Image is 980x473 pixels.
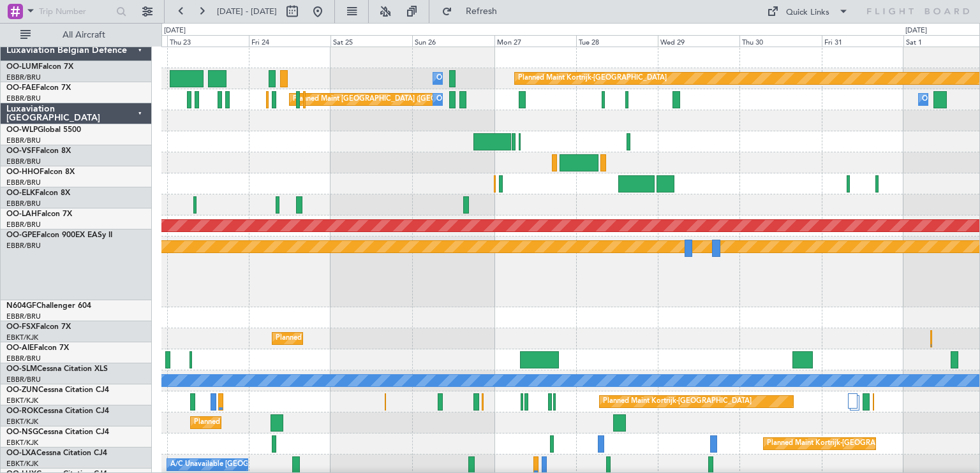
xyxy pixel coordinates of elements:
[6,428,109,436] a: OO-NSGCessna Citation CJ4
[6,189,70,197] a: OO-ELKFalcon 8X
[6,386,109,394] a: OO-ZUNCessna Citation CJ4
[6,147,36,155] span: OO-VSF
[761,1,855,22] button: Quick Links
[6,126,38,134] span: OO-WLP
[786,6,829,19] div: Quick Links
[167,35,249,47] div: Thu 23
[6,136,41,145] a: EBBR/BRU
[6,147,71,155] a: OO-VSFFalcon 8X
[436,69,523,88] div: Owner Melsbroek Air Base
[6,449,107,457] a: OO-LXACessna Citation CJ4
[6,63,38,71] span: OO-LUM
[6,428,38,436] span: OO-NSG
[739,35,821,47] div: Thu 30
[6,189,35,197] span: OO-ELK
[293,90,524,109] div: Planned Maint [GEOGRAPHIC_DATA] ([GEOGRAPHIC_DATA] National)
[455,7,509,16] span: Refresh
[6,333,38,342] a: EBKT/KJK
[6,302,36,310] span: N604GF
[6,417,38,426] a: EBKT/KJK
[6,231,112,239] a: OO-GPEFalcon 900EX EASy II
[6,312,41,321] a: EBBR/BRU
[6,157,41,166] a: EBBR/BRU
[6,365,108,373] a: OO-SLMCessna Citation XLS
[767,434,916,453] div: Planned Maint Kortrijk-[GEOGRAPHIC_DATA]
[6,231,36,239] span: OO-GPE
[6,94,41,103] a: EBBR/BRU
[6,241,41,251] a: EBBR/BRU
[6,407,109,415] a: OO-ROKCessna Citation CJ4
[658,35,739,47] div: Wed 29
[6,323,36,331] span: OO-FSX
[518,69,667,88] div: Planned Maint Kortrijk-[GEOGRAPHIC_DATA]
[6,375,41,384] a: EBBR/BRU
[6,459,38,469] a: EBKT/KJK
[330,35,412,47] div: Sat 25
[217,6,277,17] span: [DATE] - [DATE]
[276,329,424,348] div: Planned Maint Kortrijk-[GEOGRAPHIC_DATA]
[6,344,69,352] a: OO-AIEFalcon 7X
[39,2,112,21] input: Trip Number
[6,344,34,352] span: OO-AIE
[412,35,494,47] div: Sun 26
[436,90,523,109] div: Owner Melsbroek Air Base
[6,302,91,310] a: N604GFChallenger 604
[33,31,135,40] span: All Aircraft
[6,84,71,92] a: OO-FAEFalcon 7X
[14,25,138,45] button: All Aircraft
[576,35,658,47] div: Tue 28
[6,449,36,457] span: OO-LXA
[6,199,41,208] a: EBBR/BRU
[164,25,186,36] div: [DATE]
[6,73,41,82] a: EBBR/BRU
[6,63,73,71] a: OO-LUMFalcon 7X
[6,220,41,229] a: EBBR/BRU
[6,84,36,92] span: OO-FAE
[6,386,38,394] span: OO-ZUN
[905,25,927,36] div: [DATE]
[6,407,38,415] span: OO-ROK
[436,1,512,22] button: Refresh
[6,365,37,373] span: OO-SLM
[6,168,40,176] span: OO-HHO
[603,392,752,411] div: Planned Maint Kortrijk-[GEOGRAPHIC_DATA]
[6,354,41,363] a: EBBR/BRU
[494,35,576,47] div: Mon 27
[822,35,903,47] div: Fri 31
[6,178,41,187] a: EBBR/BRU
[6,210,37,218] span: OO-LAH
[6,210,72,218] a: OO-LAHFalcon 7X
[6,168,75,176] a: OO-HHOFalcon 8X
[6,438,38,448] a: EBKT/KJK
[6,396,38,405] a: EBKT/KJK
[6,323,71,331] a: OO-FSXFalcon 7X
[194,413,343,432] div: Planned Maint Kortrijk-[GEOGRAPHIC_DATA]
[6,126,81,134] a: OO-WLPGlobal 5500
[249,35,330,47] div: Fri 24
